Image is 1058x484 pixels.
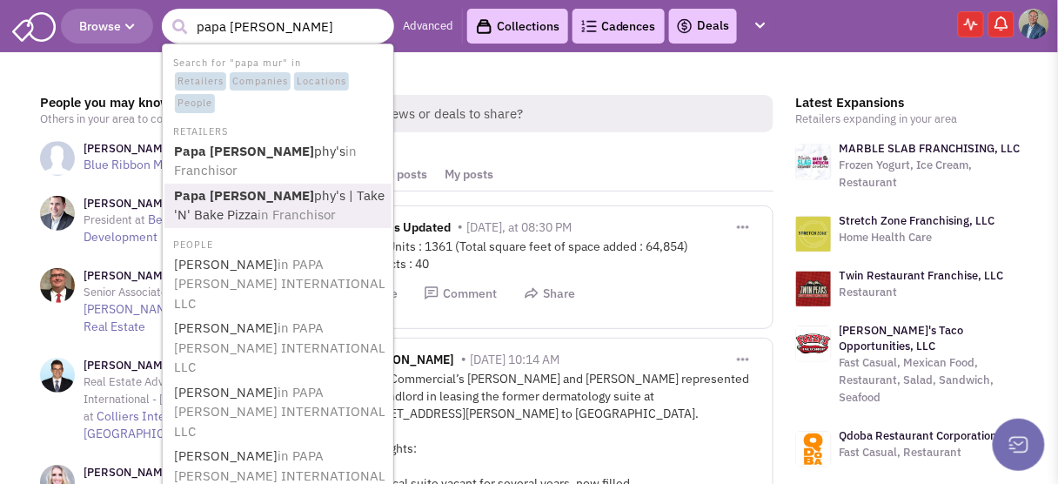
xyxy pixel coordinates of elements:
img: Brian Merz [1019,9,1049,39]
h3: [PERSON_NAME] [84,196,270,212]
a: [PERSON_NAME]'s Taco Opportunities, LLC [840,323,964,353]
a: MARBLE SLAB FRANCHISING, LLC [840,141,1021,156]
span: Browse [79,18,135,34]
a: [PERSON_NAME]in PAPA [PERSON_NAME] INTERNATIONAL LLC [169,253,391,316]
li: PEOPLE [164,234,392,252]
p: Retailers expanding in your area [796,111,1026,128]
img: Cadences_logo.png [581,20,597,32]
span: [DATE] 10:14 AM [471,352,560,367]
a: Collections [467,9,568,44]
h3: Latest Expansions [796,95,1026,111]
img: icon-collection-lavender-black.svg [476,18,492,35]
a: Colliers International - [GEOGRAPHIC_DATA] [84,408,222,441]
span: in PAPA [PERSON_NAME] INTERNATIONAL LLC [174,384,385,440]
p: Restaurant [840,284,1004,301]
span: Real Estate Advisor at Colliers International - [GEOGRAPHIC_DATA] at [84,374,269,424]
img: logo [796,326,831,361]
span: [PERSON_NAME] [358,352,455,372]
a: Blue Ribbon Management, LLC [84,157,250,172]
h3: [PERSON_NAME] [84,465,270,481]
a: [PERSON_NAME] Commercial Real Estate [84,301,245,334]
span: Senior Associate at [84,285,180,299]
button: Comment [424,286,498,302]
span: Entities Updated [358,219,452,239]
a: Papa [PERSON_NAME]phy'sin Franchisor [169,140,391,183]
li: Search for "papa mur" in [164,52,392,115]
a: Advanced [403,18,453,35]
p: Fast Casual, Mexican Food, Restaurant, Salad, Sandwich, Seafood [840,354,1026,407]
span: in Franchisor [258,206,336,223]
span: People [175,94,215,113]
p: Others in your area to connect with [40,111,270,128]
span: Locations [294,72,349,91]
p: Home Health Care [840,229,995,246]
a: [PERSON_NAME]in PAPA [PERSON_NAME] INTERNATIONAL LLC [169,381,391,444]
img: SmartAdmin [12,9,56,42]
img: NoImageAvailable1.jpg [40,141,75,176]
span: in PAPA [PERSON_NAME] INTERNATIONAL LLC [174,319,385,375]
a: My posts [437,158,503,191]
p: Frozen Yogurt, Ice Cream, Restaurant [840,157,1026,192]
h3: [PERSON_NAME] [84,358,270,373]
a: [PERSON_NAME]in PAPA [PERSON_NAME] INTERNATIONAL LLC [169,317,391,380]
b: Papa [PERSON_NAME] [174,143,314,159]
a: Twin Restaurant Franchise, LLC [840,268,1004,283]
li: RETAILERS [164,121,392,139]
img: logo [796,217,831,252]
h3: [PERSON_NAME] [84,141,250,157]
a: Papa [PERSON_NAME]phy's | Take 'N' Bake Pizzain Franchisor [169,185,391,227]
button: Share [524,286,576,302]
span: in PAPA [PERSON_NAME] INTERNATIONAL LLC [174,256,385,312]
a: Deals [676,16,730,37]
h3: People you may know [40,95,270,111]
h3: [PERSON_NAME] [84,268,270,284]
img: logo [796,272,831,306]
span: [DATE], at 08:30 PM [467,219,573,235]
img: icon-deals.svg [676,16,693,37]
div: Total Units : 1361 (Total square feet of space added : 64,854) Contacts : 40 [358,238,760,272]
span: Retail news or deals to share? [332,95,773,132]
a: Cadences [573,9,665,44]
a: Stretch Zone Franchising, LLC [840,213,995,228]
a: Berengaria Development [84,212,207,245]
b: Papa [PERSON_NAME] [174,187,314,204]
img: logo [796,145,831,179]
input: Search [162,9,394,44]
p: Fast Casual, Restaurant [840,444,998,461]
img: logo [796,432,831,467]
a: Qdoba Restaurant Corporation [840,428,998,443]
span: Companies [230,72,291,91]
span: Retailers [175,72,226,91]
button: Browse [61,9,153,44]
span: President at [84,212,145,227]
